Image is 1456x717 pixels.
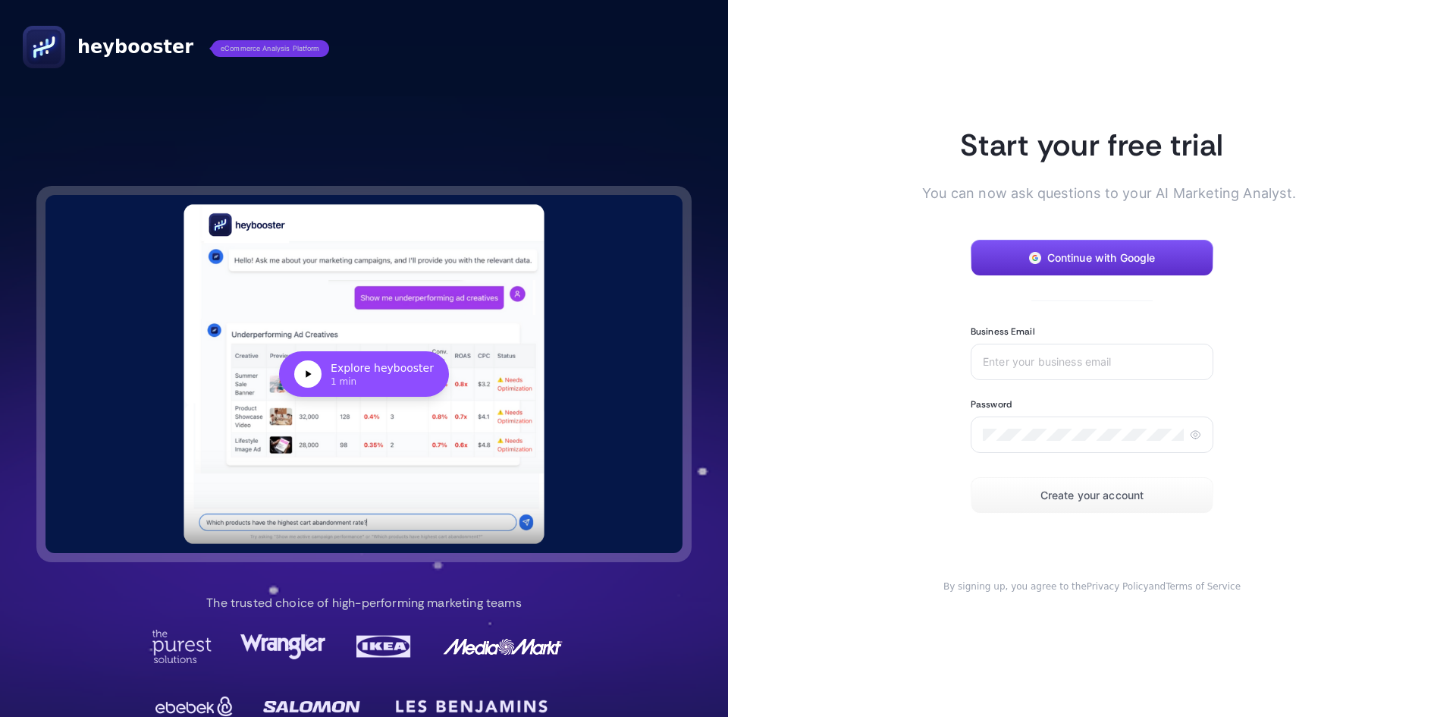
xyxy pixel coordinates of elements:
div: 1 min [331,376,434,388]
p: The trusted choice of high-performing marketing teams [206,594,521,612]
span: heybooster [77,35,193,59]
div: and [922,580,1262,593]
h1: Start your free trial [922,125,1262,165]
a: Privacy Policy [1087,581,1149,592]
p: You can now ask questions to your AI Marketing Analyst. [922,183,1262,203]
span: Continue with Google [1047,252,1156,264]
span: Create your account [1040,489,1144,502]
input: Enter your business email [983,356,1201,368]
button: Explore heybooster1 min [45,195,682,554]
label: Password [971,398,1012,410]
img: Purest [152,630,212,663]
button: Continue with Google [971,240,1213,276]
label: Business Email [971,325,1035,338]
button: Create your account [971,477,1213,514]
img: MediaMarkt [442,630,563,663]
a: heyboostereCommerce Analysis Platform [23,26,329,68]
span: eCommerce Analysis Platform [212,40,329,57]
img: Ikea [353,630,414,663]
span: By signing up, you agree to the [943,581,1087,592]
div: Explore heybooster [331,360,434,376]
a: Terms of Service [1166,581,1241,592]
img: Wrangler [240,630,325,663]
